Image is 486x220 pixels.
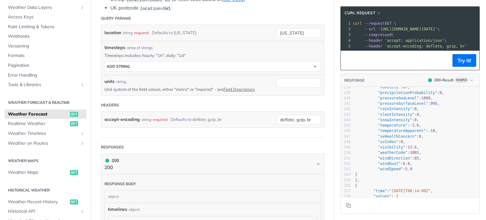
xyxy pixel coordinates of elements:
[341,172,351,177] div: 254
[104,86,267,92] p: Unit system of the field values, either "metric" or "imperial" - see
[378,91,437,95] span: "precipitationProbability"
[107,64,130,69] div: ADD string
[223,87,255,92] a: Field Descriptors
[344,201,353,210] button: Copy to clipboard
[421,96,431,100] span: 1009
[355,145,419,149] span: : ,
[373,189,387,193] span: "time"
[116,79,126,85] div: string
[70,170,78,175] span: get
[355,134,424,139] span: : ,
[341,43,352,49] div: 5
[355,112,421,117] span: : ,
[341,38,352,43] div: 4
[8,72,85,79] span: Error Handling
[5,100,86,105] h2: Weather Forecast & realtime
[341,161,351,167] div: 252
[434,77,454,83] div: 200 - Result
[378,145,405,149] span: "visibility"
[341,26,352,32] div: 2
[5,119,86,129] a: Realtime Weatherget
[378,161,401,166] span: "windGust"
[341,101,351,106] div: 241
[355,189,433,193] span: : ,
[439,91,442,95] span: 0
[355,96,433,100] span: : ,
[70,199,78,204] span: get
[70,121,78,126] span: get
[141,115,151,124] div: string
[8,4,78,11] span: Weather Data Layers
[364,38,383,43] span: --header
[341,139,351,145] div: 248
[355,194,398,198] span: : {
[341,106,351,112] div: 242
[364,33,392,37] span: --compressed
[101,102,119,108] div: Headers
[127,45,153,51] div: array of strings
[341,85,351,90] div: 238
[316,161,321,167] svg: Chevron
[5,51,86,60] a: Formats
[8,140,78,147] span: Weather on Routes
[8,33,85,40] span: Webhooks
[110,4,324,12] li: UK postcode
[5,158,86,164] h2: Weather Maps
[378,96,419,100] span: "pressureSeaLevel"
[341,123,351,128] div: 245
[152,28,196,37] div: Defaults to [US_STATE]
[353,21,362,26] span: curl
[171,115,222,124] div: Defaults to deflate, gzip, br
[105,191,319,203] div: object
[378,27,437,31] span: '[URL][DOMAIN_NAME][DATE]'
[355,178,360,182] span: },
[430,129,435,133] span: 10
[341,156,351,161] div: 251
[345,10,375,16] span: cURL Request
[5,22,86,32] a: Rate Limiting & Tokens
[104,181,136,187] div: Response body
[8,121,68,127] span: Realtime Weather
[8,208,78,215] span: Historical API
[5,139,86,148] a: Weather on RoutesShow subpages for Weather on Routes
[101,144,124,150] div: Responses
[8,43,85,49] span: Versioning
[410,150,419,155] span: 1001
[355,85,410,89] span: : ,
[341,112,351,117] div: 243
[108,206,127,213] span: timelines
[153,115,167,124] div: required
[5,197,86,207] a: Weather Recent Historyget
[344,56,353,65] button: Copy to clipboard
[104,164,119,171] p: 200
[414,156,419,160] span: 85
[401,140,403,144] span: 0
[129,207,140,212] div: object
[5,41,86,51] a: Versioning
[378,134,417,139] span: "uvHealthConcern"
[104,157,119,164] div: 200
[353,33,394,37] span: \
[355,118,419,122] span: : ,
[355,91,444,95] span: : ,
[425,77,476,83] button: 200200-ResultExample
[8,24,85,30] span: Rate Limiting & Tokens
[355,183,357,188] span: {
[341,178,351,183] div: 255
[378,150,408,155] span: "weatherCode"
[8,62,85,69] span: Pagination
[341,145,351,150] div: 249
[5,61,86,70] a: Pagination
[355,123,421,128] span: : ,
[80,209,85,214] button: Show subpages for Historical API
[355,156,421,160] span: : ,
[8,82,78,88] span: Tools & Libraries
[385,44,467,48] span: 'accept-encoding: deflate, gzip, br'
[134,28,149,37] div: required
[355,167,412,171] span: :
[389,189,430,193] span: "[DATE]T08:14:00Z"
[378,129,426,133] span: "temperatureApparent"
[5,3,86,12] a: Weather Data LayersShow subpages for Weather Data Layers
[104,28,121,37] label: location
[140,6,171,11] span: location=SW1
